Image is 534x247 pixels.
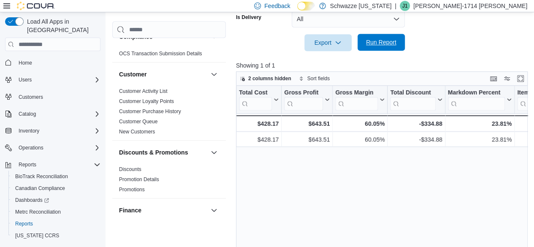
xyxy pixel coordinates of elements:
button: Users [2,74,104,86]
button: Inventory [15,126,43,136]
button: Enter fullscreen [515,73,526,84]
span: Canadian Compliance [12,183,100,193]
a: Reports [12,219,36,229]
button: Discounts & Promotions [209,147,219,157]
div: Discounts & Promotions [112,164,226,198]
button: 2 columns hidden [236,73,295,84]
a: OCS Transaction Submission Details [119,51,202,57]
span: Reports [12,219,100,229]
span: Users [19,76,32,83]
div: Total Cost [239,89,272,97]
span: Washington CCRS [12,231,100,241]
a: Canadian Compliance [12,183,68,193]
span: Feedback [264,2,290,10]
div: 23.81% [447,134,511,144]
p: Showing 1 of 1 [236,61,531,70]
span: Reports [15,160,100,170]
p: Schwazze [US_STATE] [330,1,392,11]
button: Keyboard shortcuts [488,73,499,84]
div: Total Cost [239,89,272,111]
a: Promotion Details [119,176,159,182]
h3: Finance [119,206,141,214]
a: [US_STATE] CCRS [12,231,62,241]
div: Markdown Percent [447,89,504,111]
span: Customer Activity List [119,88,168,95]
span: Discounts [119,166,141,173]
a: Customer Loyalty Points [119,98,174,104]
div: -$334.88 [390,119,442,129]
span: J1 [402,1,408,11]
a: Promotions [119,187,145,193]
span: Metrc Reconciliation [15,209,61,215]
button: Home [2,56,104,68]
button: Reports [15,160,40,170]
div: -$334.88 [390,134,442,144]
button: Operations [2,142,104,154]
div: 23.81% [447,119,511,129]
span: Operations [19,144,43,151]
span: Promotion Details [119,176,159,183]
span: Load All Apps in [GEOGRAPHIC_DATA] [24,17,100,34]
button: Total Discount [390,89,442,111]
button: Discounts & Promotions [119,148,207,157]
div: Gross Profit [284,89,323,111]
button: Reports [2,159,104,171]
a: Home [15,58,35,68]
button: Gross Margin [335,89,385,111]
span: Home [15,57,100,68]
span: Customers [19,94,43,100]
button: Gross Profit [284,89,330,111]
button: All [292,11,405,27]
button: Users [15,75,35,85]
span: Customer Purchase History [119,108,181,115]
button: Customers [2,91,104,103]
div: Total Discount [390,89,435,97]
div: Justin-1714 Sullivan [400,1,410,11]
button: Operations [15,143,47,153]
div: Gross Profit [284,89,323,97]
span: Customer Queue [119,118,157,125]
span: Operations [15,143,100,153]
span: 2 columns hidden [248,75,291,82]
span: Inventory [19,128,39,134]
span: Customers [15,92,100,102]
a: Customer Queue [119,119,157,125]
a: Dashboards [12,195,52,205]
button: Metrc Reconciliation [8,206,104,218]
span: Metrc Reconciliation [12,207,100,217]
h3: Discounts & Promotions [119,148,188,157]
button: Total Cost [239,89,279,111]
a: Customer Activity List [119,88,168,94]
button: Export [304,34,352,51]
a: Dashboards [8,194,104,206]
input: Dark Mode [297,2,315,11]
span: Canadian Compliance [15,185,65,192]
a: Customers [15,92,46,102]
button: Display options [502,73,512,84]
span: BioTrack Reconciliation [12,171,100,182]
span: New Customers [119,128,155,135]
button: Finance [119,206,207,214]
label: Is Delivery [236,14,261,21]
div: Gross Margin [335,89,378,111]
button: Customer [209,69,219,79]
button: Reports [8,218,104,230]
button: Catalog [2,108,104,120]
div: 60.05% [335,119,385,129]
div: $643.51 [284,119,330,129]
span: BioTrack Reconciliation [15,173,68,180]
button: Catalog [15,109,39,119]
span: [US_STATE] CCRS [15,232,59,239]
div: Markdown Percent [447,89,504,97]
button: Inventory [2,125,104,137]
button: Canadian Compliance [8,182,104,194]
h3: Customer [119,70,146,79]
span: Promotions [119,186,145,193]
div: 60.05% [335,134,385,144]
button: [US_STATE] CCRS [8,230,104,242]
button: Sort fields [295,73,333,84]
span: OCS Transaction Submission Details [119,50,202,57]
span: Catalog [19,111,36,117]
span: Reports [19,161,36,168]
